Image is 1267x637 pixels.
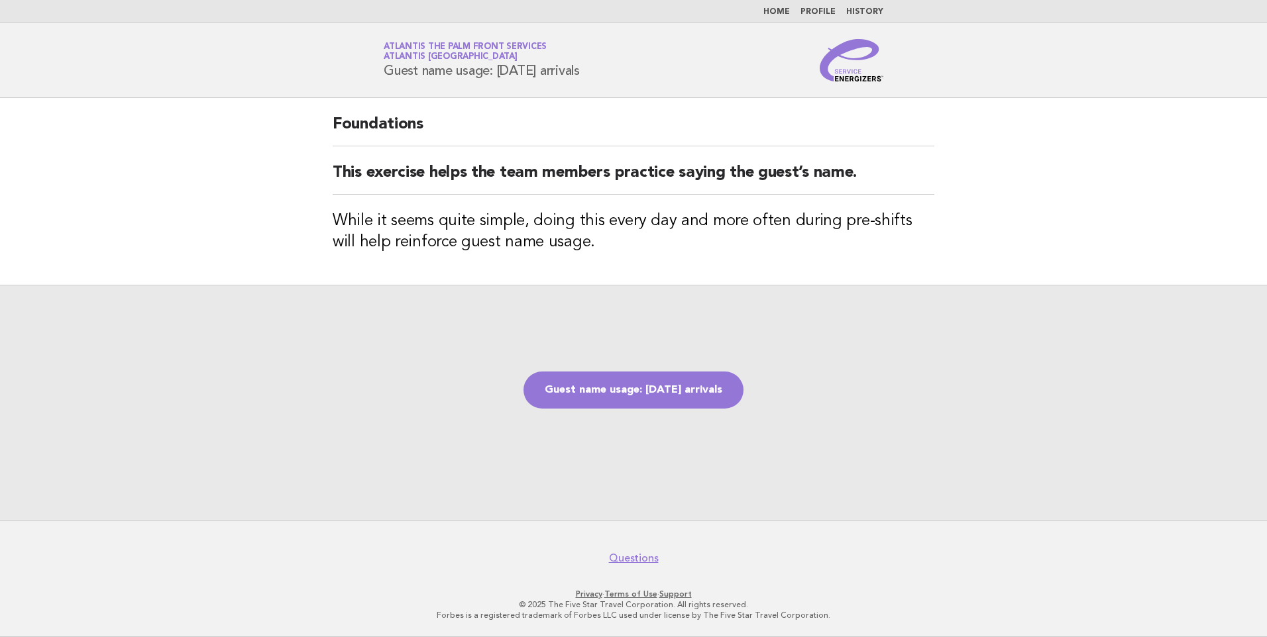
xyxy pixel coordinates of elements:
a: Questions [609,552,659,565]
span: Atlantis [GEOGRAPHIC_DATA] [384,53,518,62]
p: · · [228,589,1039,599]
a: History [846,8,883,16]
img: Service Energizers [820,39,883,81]
a: Atlantis The Palm Front ServicesAtlantis [GEOGRAPHIC_DATA] [384,42,547,61]
a: Guest name usage: [DATE] arrivals [523,371,744,409]
p: Forbes is a registered trademark of Forbes LLC used under license by The Five Star Travel Corpora... [228,610,1039,620]
a: Privacy [576,589,602,599]
a: Support [659,589,692,599]
p: © 2025 The Five Star Travel Corporation. All rights reserved. [228,599,1039,610]
h2: This exercise helps the team members practice saying the guest’s name. [333,162,934,195]
h3: While it seems quite simple, doing this every day and more often during pre-shifts will help rein... [333,211,934,253]
a: Home [763,8,790,16]
h2: Foundations [333,114,934,146]
a: Profile [800,8,836,16]
h1: Guest name usage: [DATE] arrivals [384,43,580,77]
a: Terms of Use [604,589,657,599]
